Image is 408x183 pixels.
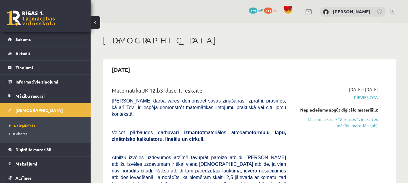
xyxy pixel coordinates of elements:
[9,131,85,136] a: Izlabotās
[264,8,280,12] a: 333 xp
[170,130,204,135] b: vari izmantot
[323,9,329,15] img: Jānis Tuls
[15,51,30,56] span: Aktuāli
[8,75,83,89] a: Informatīvie ziņojumi
[15,175,32,181] span: Atzīmes
[15,157,83,171] legend: Maksājumi
[112,86,286,97] div: Matemātika JK 12.b3 klase 1. ieskaite
[349,86,378,93] span: [DATE] - [DATE]
[106,62,136,77] h2: [DATE]
[8,103,83,117] a: [DEMOGRAPHIC_DATA]
[15,36,31,42] span: Sākums
[333,8,371,14] a: [PERSON_NAME]
[15,107,63,113] span: [DEMOGRAPHIC_DATA]
[8,46,83,60] a: Aktuāli
[295,107,378,113] div: Nepieciešams apgūt digitālo materiālu:
[15,147,51,152] span: Digitālie materiāli
[249,8,257,14] span: 779
[8,89,83,103] a: Mācību resursi
[273,8,277,12] span: xp
[295,94,378,101] span: Pievienota
[112,130,286,142] span: Veicot pārbaudes darbu materiālos atrodamo
[258,8,263,12] span: mP
[9,131,27,136] span: Izlabotās
[9,123,35,128] span: Neizpildītās
[15,75,83,89] legend: Informatīvie ziņojumi
[112,98,286,117] span: [PERSON_NAME] darbā varēsi demonstrēt savas zināšanas, izpratni, prasmes, kā arī Tev ir iespēja d...
[8,32,83,46] a: Sākums
[264,8,272,14] span: 333
[103,35,396,46] h1: [DEMOGRAPHIC_DATA]
[15,93,45,99] span: Mācību resursi
[7,11,55,26] a: Rīgas 1. Tālmācības vidusskola
[8,61,83,74] a: Ziņojumi
[9,123,85,128] a: Neizpildītās
[295,116,378,129] a: Matemātikas I - 12. klases 1. ieskaites mācību materiāls (ab)
[249,8,263,12] a: 779 mP
[8,157,83,171] a: Maksājumi
[15,61,83,74] legend: Ziņojumi
[112,130,286,142] b: formulu lapu, zinātnisko kalkulatoru, lineālu un cirkuli.
[8,143,83,156] a: Digitālie materiāli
